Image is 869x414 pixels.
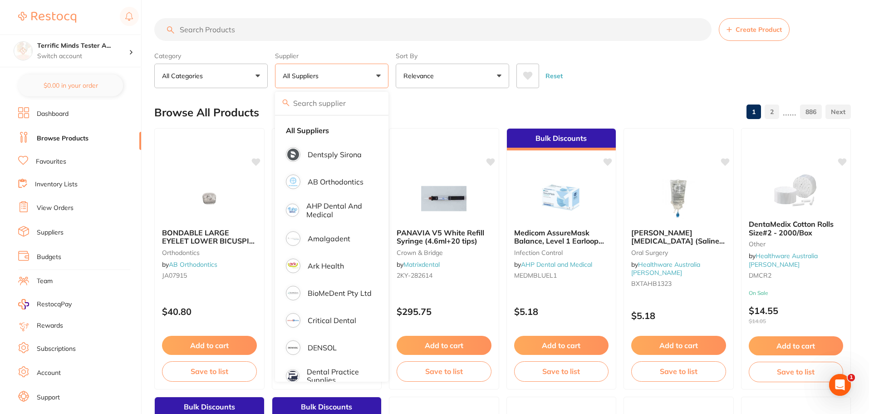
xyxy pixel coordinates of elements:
[308,316,356,324] p: Critical Dental
[749,240,844,248] small: other
[162,260,217,269] span: by
[18,12,76,23] img: Restocq Logo
[308,344,337,352] p: DENSOL
[275,92,388,115] input: Search supplier
[765,103,779,121] a: 2
[287,233,299,244] img: Amalgadent
[286,126,329,135] strong: All Suppliers
[749,252,818,268] a: Healthware Australia [PERSON_NAME]
[162,229,257,245] b: BONDABLE LARGE EYELET LOWER BICUSPID (PK 10)
[14,42,32,60] img: Terrific Minds Tester Account
[749,290,844,296] small: On Sale
[514,361,609,381] button: Save to list
[396,64,509,88] button: Relevance
[154,52,268,60] label: Category
[397,271,432,279] span: 2KY-282614
[631,310,726,321] p: $5.18
[154,64,268,88] button: All Categories
[397,336,491,355] button: Add to cart
[848,374,855,381] span: 1
[514,249,609,256] small: infection control
[162,336,257,355] button: Add to cart
[514,228,604,262] span: Medicom AssureMask Balance, Level 1 Earloop Masks, Blue - Box of 50 Masks
[631,279,672,288] span: BXTAHB1323
[736,26,782,33] span: Create Product
[287,205,298,215] img: AHP Dental and Medical
[800,103,822,121] a: 886
[35,180,78,189] a: Inventory Lists
[514,229,609,245] b: Medicom AssureMask Balance, Level 1 Earloop Masks, Blue - Box of 50 Masks
[154,106,259,119] h2: Browse All Products
[521,260,592,269] a: AHP Dental and Medical
[287,314,299,326] img: Critical Dental
[514,271,557,279] span: MEDMBLUEL1
[180,176,239,221] img: BONDABLE LARGE EYELET LOWER BICUSPID (PK 10)
[37,369,61,378] a: Account
[397,229,491,245] b: PANAVIA V5 White Refill Syringe (4.6ml+20 tips)
[749,271,771,279] span: DMCR2
[397,260,440,269] span: by
[306,202,372,219] p: AHP Dental and Medical
[308,289,372,297] p: BioMeDent Pty Ltd
[162,361,257,381] button: Save to list
[162,271,187,279] span: JA07915
[37,134,88,143] a: Browse Products
[308,262,344,270] p: Ark Health
[749,318,844,324] span: $14.05
[514,260,592,269] span: by
[749,336,844,355] button: Add to cart
[287,260,299,272] img: Ark Health
[749,305,844,324] p: $14.55
[18,7,76,28] a: Restocq Logo
[308,150,362,159] p: Dentsply Sirona
[403,71,437,80] p: Relevance
[397,361,491,381] button: Save to list
[749,252,818,268] span: by
[746,103,761,121] a: 1
[631,249,726,256] small: oral surgery
[749,219,834,237] span: DentaMedix Cotton Rolls Size#2 - 2000/Box
[397,249,491,256] small: crown & bridge
[162,249,257,256] small: orthodontics
[283,71,322,80] p: All Suppliers
[532,176,591,221] img: Medicom AssureMask Balance, Level 1 Earloop Masks, Blue - Box of 50 Masks
[397,228,484,245] span: PANAVIA V5 White Refill Syringe (4.6ml+20 tips)
[287,342,299,354] img: DENSOL
[275,64,388,88] button: All Suppliers
[631,260,700,277] span: by
[169,260,217,269] a: AB Orthodontics
[749,362,844,382] button: Save to list
[162,306,257,317] p: $40.80
[307,368,372,384] p: Dental Practice Supplies
[37,300,72,309] span: RestocqPay
[162,71,206,80] p: All Categories
[543,64,565,88] button: Reset
[397,306,491,317] p: $295.75
[154,18,712,41] input: Search Products
[631,260,700,277] a: Healthware Australia [PERSON_NAME]
[308,234,350,243] p: Amalgadent
[37,344,76,354] a: Subscriptions
[275,52,388,60] label: Supplier
[287,149,299,160] img: Dentsply Sirona
[37,277,53,286] a: Team
[631,228,725,262] span: [PERSON_NAME] [MEDICAL_DATA] (Saline) 0.9% For Irrigation Bag - 500ml
[18,75,123,96] button: $0.00 in your order
[37,253,61,262] a: Budgets
[403,260,440,269] a: Matrixdental
[631,361,726,381] button: Save to list
[279,121,385,140] li: Clear selection
[308,178,363,186] p: AB Orthodontics
[37,228,64,237] a: Suppliers
[414,176,473,221] img: PANAVIA V5 White Refill Syringe (4.6ml+20 tips)
[507,129,616,150] div: Bulk Discounts
[514,306,609,317] p: $5.18
[783,107,796,117] p: ......
[631,336,726,355] button: Add to cart
[37,393,60,402] a: Support
[37,110,69,119] a: Dashboard
[37,41,129,50] h4: Terrific Minds Tester Account
[749,220,844,237] b: DentaMedix Cotton Rolls Size#2 - 2000/Box
[18,299,72,309] a: RestocqPay
[287,287,299,299] img: BioMeDent Pty Ltd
